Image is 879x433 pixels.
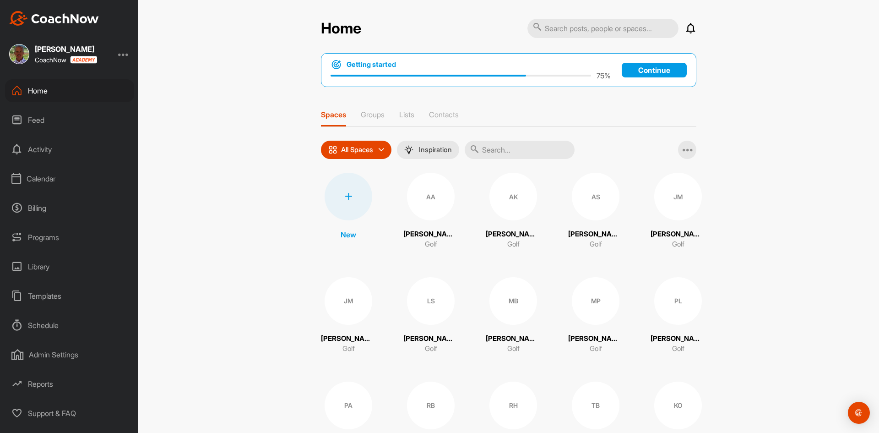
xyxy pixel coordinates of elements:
p: [PERSON_NAME] [651,229,705,240]
p: Spaces [321,110,346,119]
p: Golf [342,344,355,354]
div: Support & FAQ [5,402,134,425]
div: RB [407,382,455,429]
p: Golf [425,239,437,250]
div: JM [654,173,702,220]
img: square_995310b67c6d69ec776f0b559f876709.jpg [9,44,29,64]
p: [PERSON_NAME] [486,229,541,240]
div: TB [572,382,619,429]
div: Home [5,79,134,102]
div: LS [407,277,455,325]
p: 75 % [597,70,611,81]
div: MP [572,277,619,325]
div: Programs [5,226,134,249]
div: [PERSON_NAME] [35,45,97,53]
div: PL [654,277,702,325]
div: PA [325,382,372,429]
p: Golf [672,239,684,250]
p: Golf [590,239,602,250]
a: AA[PERSON_NAME]Golf [403,173,458,250]
img: bullseye [331,59,342,70]
p: Golf [507,239,520,250]
div: CoachNow [35,56,97,64]
div: Feed [5,109,134,132]
img: icon [328,145,337,154]
div: Billing [5,197,134,219]
a: Continue [622,63,687,77]
p: Groups [361,110,385,119]
a: AS[PERSON_NAME]Golf [568,173,623,250]
input: Search... [465,141,575,159]
img: menuIcon [404,145,413,154]
div: Library [5,255,134,278]
input: Search posts, people or spaces... [527,19,678,38]
p: Lists [399,110,414,119]
a: MB[PERSON_NAME]Golf [486,277,541,354]
h2: Home [321,20,361,38]
a: JM[PERSON_NAME]Golf [321,277,376,354]
h1: Getting started [347,60,396,70]
div: Reports [5,373,134,395]
div: MB [489,277,537,325]
img: CoachNow acadmey [70,56,97,64]
div: KO [654,382,702,429]
div: Open Intercom Messenger [848,402,870,424]
p: Inspiration [419,146,452,153]
a: PL[PERSON_NAME]Golf [651,277,705,354]
div: JM [325,277,372,325]
div: Schedule [5,314,134,337]
div: RH [489,382,537,429]
p: Golf [425,344,437,354]
p: New [341,229,356,240]
p: All Spaces [341,146,373,153]
a: MP[PERSON_NAME]Golf [568,277,623,354]
p: Golf [507,344,520,354]
p: [PERSON_NAME] [568,334,623,344]
div: AK [489,173,537,220]
div: Admin Settings [5,343,134,366]
a: LS[PERSON_NAME]Golf [403,277,458,354]
p: Golf [672,344,684,354]
p: [PERSON_NAME] [651,334,705,344]
div: Templates [5,285,134,307]
p: [PERSON_NAME] [321,334,376,344]
div: Activity [5,138,134,161]
a: AK[PERSON_NAME]Golf [486,173,541,250]
p: Golf [590,344,602,354]
p: [PERSON_NAME] [568,229,623,240]
div: AA [407,173,455,220]
p: [PERSON_NAME] [403,229,458,240]
p: [PERSON_NAME] [486,334,541,344]
p: Contacts [429,110,459,119]
a: JM[PERSON_NAME]Golf [651,173,705,250]
img: CoachNow [9,11,99,26]
div: Calendar [5,167,134,190]
div: AS [572,173,619,220]
p: [PERSON_NAME] [403,334,458,344]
